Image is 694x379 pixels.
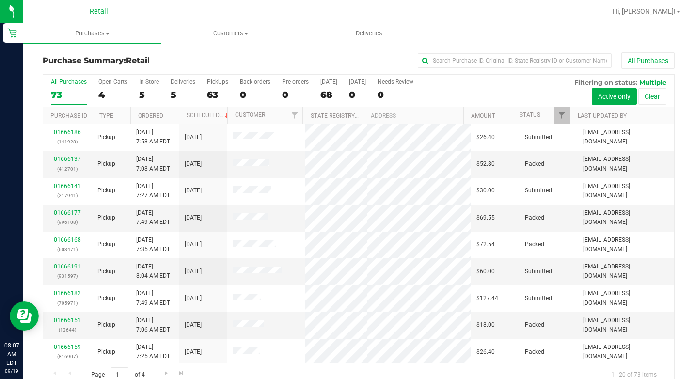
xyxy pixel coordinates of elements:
div: 4 [98,89,127,100]
a: Ordered [138,112,163,119]
p: 08:07 AM EDT [4,341,19,367]
button: Active only [592,88,637,105]
div: [DATE] [320,79,337,85]
button: All Purchases [621,52,675,69]
span: Multiple [639,79,666,86]
div: 5 [139,89,159,100]
a: 01666168 [54,237,81,243]
a: 01666182 [54,290,81,297]
th: Address [363,107,463,124]
span: [DATE] 7:49 AM EDT [136,289,170,307]
span: [DATE] [185,159,202,169]
span: Purchases [23,29,161,38]
span: [EMAIL_ADDRESS][DOMAIN_NAME] [583,343,668,361]
span: Pickup [97,267,115,276]
a: 01666191 [54,263,81,270]
span: Pickup [97,347,115,357]
span: Pickup [97,159,115,169]
div: Open Carts [98,79,127,85]
span: [EMAIL_ADDRESS][DOMAIN_NAME] [583,155,668,173]
span: [EMAIL_ADDRESS][DOMAIN_NAME] [583,236,668,254]
p: (705971) [49,299,86,308]
span: $69.55 [476,213,495,222]
span: Pickup [97,294,115,303]
div: 0 [378,89,413,100]
a: 01666177 [54,209,81,216]
a: Purchase ID [50,112,87,119]
a: Customer [235,111,265,118]
div: 0 [282,89,309,100]
span: [DATE] 7:06 AM EDT [136,316,170,334]
span: [DATE] 7:58 AM EDT [136,128,170,146]
span: Packed [525,213,544,222]
span: [EMAIL_ADDRESS][DOMAIN_NAME] [583,208,668,227]
div: 5 [171,89,195,100]
div: 63 [207,89,228,100]
div: Needs Review [378,79,413,85]
span: $26.40 [476,133,495,142]
span: Submitted [525,133,552,142]
span: [DATE] [185,320,202,330]
span: Pickup [97,133,115,142]
a: 01666151 [54,317,81,324]
span: Submitted [525,267,552,276]
span: Pickup [97,186,115,195]
span: [EMAIL_ADDRESS][DOMAIN_NAME] [583,289,668,307]
span: Packed [525,320,544,330]
span: [EMAIL_ADDRESS][DOMAIN_NAME] [583,182,668,200]
div: Deliveries [171,79,195,85]
div: In Store [139,79,159,85]
span: Hi, [PERSON_NAME]! [613,7,676,15]
iframe: Resource center [10,301,39,331]
span: [DATE] 7:08 AM EDT [136,155,170,173]
a: Filter [554,107,570,124]
p: (816907) [49,352,86,361]
span: Packed [525,159,544,169]
a: Type [99,112,113,119]
div: 0 [240,89,270,100]
div: 0 [349,89,366,100]
span: [EMAIL_ADDRESS][DOMAIN_NAME] [583,262,668,281]
span: [EMAIL_ADDRESS][DOMAIN_NAME] [583,316,668,334]
span: $72.54 [476,240,495,249]
span: Packed [525,240,544,249]
p: (217941) [49,191,86,200]
a: 01666186 [54,129,81,136]
span: $127.44 [476,294,498,303]
div: Pre-orders [282,79,309,85]
a: 01666141 [54,183,81,189]
a: State Registry ID [311,112,362,119]
span: $52.80 [476,159,495,169]
span: [DATE] [185,213,202,222]
p: 09/19 [4,367,19,375]
input: Search Purchase ID, Original ID, State Registry ID or Customer Name... [418,53,612,68]
span: [DATE] 7:35 AM EDT [136,236,170,254]
a: Customers [161,23,300,44]
span: [DATE] [185,186,202,195]
span: $30.00 [476,186,495,195]
span: $60.00 [476,267,495,276]
span: $26.40 [476,347,495,357]
p: (931597) [49,271,86,281]
span: Retail [90,7,108,16]
a: Amount [471,112,495,119]
span: [DATE] 7:25 AM EDT [136,343,170,361]
span: Filtering on status: [574,79,637,86]
span: [DATE] 7:27 AM EDT [136,182,170,200]
span: Pickup [97,240,115,249]
a: 01666137 [54,156,81,162]
p: (996108) [49,218,86,227]
a: Purchases [23,23,161,44]
a: Scheduled [187,112,231,119]
div: PickUps [207,79,228,85]
div: 68 [320,89,337,100]
inline-svg: Retail [7,28,17,38]
div: All Purchases [51,79,87,85]
a: Status [520,111,540,118]
a: Last Updated By [578,112,627,119]
span: Submitted [525,186,552,195]
div: [DATE] [349,79,366,85]
h3: Purchase Summary: [43,56,253,65]
div: 73 [51,89,87,100]
a: 01666159 [54,344,81,350]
